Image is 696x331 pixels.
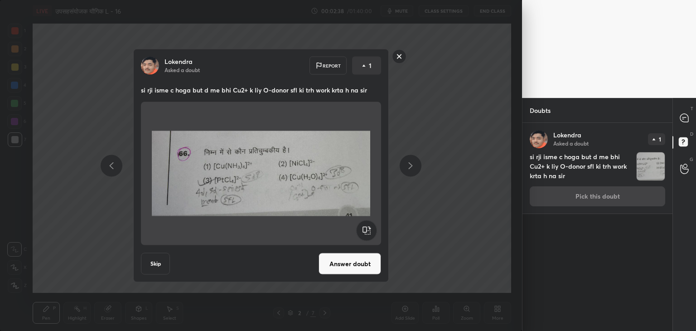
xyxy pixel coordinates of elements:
button: Skip [141,253,170,275]
div: Report [309,57,347,75]
p: Asked a doubt [553,140,589,147]
img: 1759732576WCC668.jpg [637,152,665,180]
p: 1 [659,136,661,142]
p: si rji isme c hoga but d me bhi Cu2+ k liy O-donor sfl ki trh work krta h na sir [141,86,381,95]
p: Lokendra [164,58,193,65]
p: G [690,156,693,163]
img: 1759732576WCC668.jpg [152,106,370,242]
h4: si rji isme c hoga but d me bhi Cu2+ k liy O-donor sfl ki trh work krta h na sir [530,152,633,181]
img: 17963b32a8114a8eaca756b508a36ab1.jpg [530,130,548,148]
p: Asked a doubt [164,66,200,73]
p: D [690,131,693,137]
button: Answer doubt [319,253,381,275]
p: 1 [369,61,372,70]
p: Doubts [522,98,558,122]
p: Lokendra [553,131,581,139]
img: 17963b32a8114a8eaca756b508a36ab1.jpg [141,57,159,75]
p: T [691,105,693,112]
